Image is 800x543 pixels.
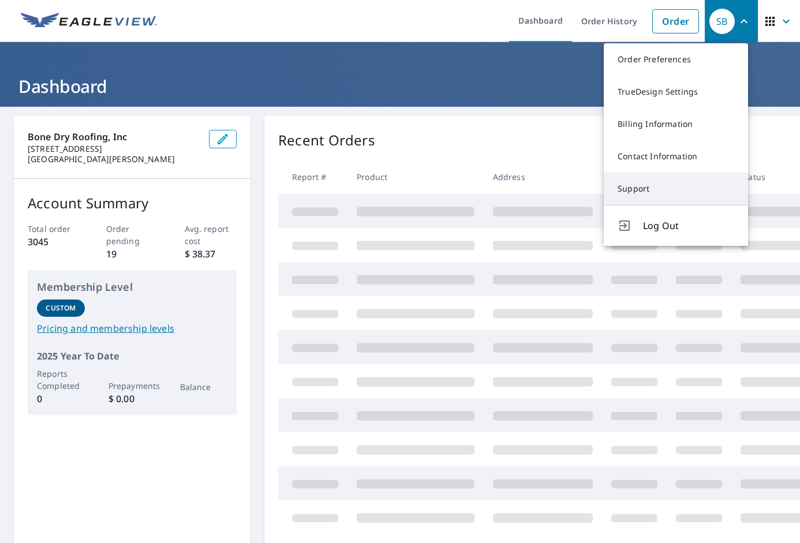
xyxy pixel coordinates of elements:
[602,160,667,194] th: Date
[28,235,80,249] p: 3045
[28,223,80,235] p: Total order
[37,368,85,392] p: Reports Completed
[185,247,237,261] p: $ 38.37
[278,160,347,194] th: Report #
[604,76,748,108] a: TrueDesign Settings
[21,13,157,30] img: EV Logo
[106,247,159,261] p: 19
[37,321,227,335] a: Pricing and membership levels
[28,130,200,144] p: Bone Dry Roofing, Inc
[180,381,228,393] p: Balance
[604,140,748,173] a: Contact Information
[643,219,734,233] span: Log Out
[604,205,748,246] button: Log Out
[604,43,748,76] a: Order Preferences
[652,9,699,33] a: Order
[604,173,748,205] a: Support
[28,144,200,154] p: [STREET_ADDRESS]
[28,193,237,214] p: Account Summary
[109,392,156,406] p: $ 0.00
[278,130,375,151] p: Recent Orders
[28,154,200,164] p: [GEOGRAPHIC_DATA][PERSON_NAME]
[37,349,227,363] p: 2025 Year To Date
[14,74,786,98] h1: Dashboard
[106,223,159,247] p: Order pending
[109,380,156,392] p: Prepayments
[709,9,735,34] div: SB
[484,160,602,194] th: Address
[604,108,748,140] a: Billing Information
[347,160,484,194] th: Product
[185,223,237,247] p: Avg. report cost
[46,303,76,313] p: Custom
[37,392,85,406] p: 0
[37,279,227,295] p: Membership Level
